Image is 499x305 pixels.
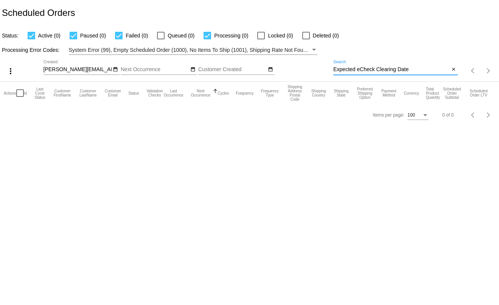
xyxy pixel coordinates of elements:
button: Change sorting for Cycles [218,91,229,95]
input: Search [333,67,450,73]
button: Change sorting for Subtotal [442,87,462,100]
mat-header-cell: Validation Checks [146,82,163,104]
mat-icon: date_range [113,67,118,73]
input: Next Occurrence [121,67,189,73]
span: Status: [2,33,19,39]
mat-icon: date_range [190,67,196,73]
button: Change sorting for PaymentMethod.Type [381,89,397,97]
button: Change sorting for LifetimeValue [469,89,488,97]
button: Change sorting for ShippingPostcode [286,85,304,101]
input: Customer Created [198,67,266,73]
button: Change sorting for ShippingCountry [311,89,326,97]
button: Change sorting for Status [128,91,139,95]
input: Created [44,67,112,73]
span: 100 [407,112,415,118]
button: Next page [481,107,496,123]
button: Change sorting for CustomerLastName [79,89,98,97]
span: Failed (0) [126,31,148,40]
span: Deleted (0) [313,31,339,40]
span: Queued (0) [168,31,194,40]
button: Change sorting for FrequencyType [260,89,279,97]
mat-select: Filter by Processing Error Codes [69,45,317,55]
button: Change sorting for CustomerEmail [104,89,121,97]
button: Change sorting for LastOccurrenceUtc [163,89,184,97]
mat-icon: close [451,67,456,73]
button: Next page [481,63,496,78]
mat-header-cell: Total Product Quantity [426,82,442,104]
h2: Scheduled Orders [2,8,75,18]
span: Active (0) [38,31,61,40]
div: 0 of 0 [442,112,454,118]
button: Change sorting for NextOccurrenceUtc [190,89,211,97]
button: Change sorting for ShippingState [333,89,349,97]
mat-icon: date_range [268,67,273,73]
button: Change sorting for Id [24,91,27,95]
span: Processing (0) [214,31,248,40]
button: Change sorting for LastProcessingCycleId [34,87,46,100]
button: Previous page [466,63,481,78]
div: Items per page: [373,112,404,118]
button: Change sorting for CurrencyIso [404,91,419,95]
button: Change sorting for Frequency [236,91,253,95]
mat-select: Items per page: [407,113,429,118]
mat-icon: more_vert [6,67,15,76]
span: Processing Error Codes: [2,47,60,53]
button: Clear [450,66,458,74]
button: Change sorting for PreferredShippingOption [356,87,374,100]
mat-header-cell: Actions [4,82,16,104]
button: Previous page [466,107,481,123]
span: Locked (0) [268,31,293,40]
span: Paused (0) [80,31,106,40]
button: Change sorting for CustomerFirstName [53,89,72,97]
